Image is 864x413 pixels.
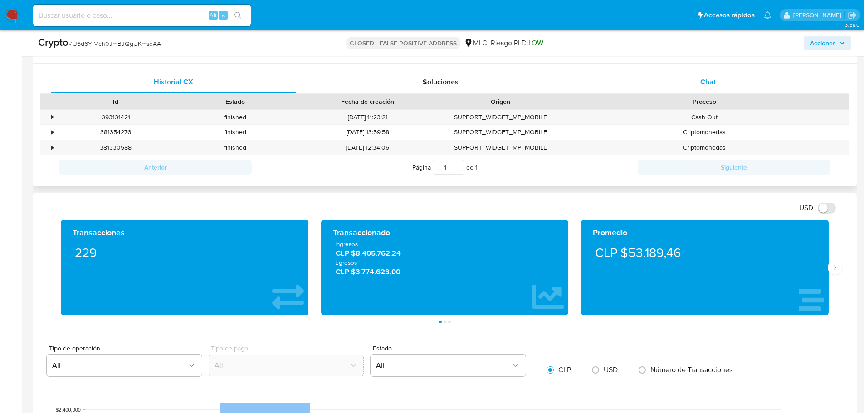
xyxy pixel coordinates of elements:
span: Accesos rápidos [704,10,755,20]
div: Proceso [566,97,843,106]
div: Criptomonedas [560,140,849,155]
span: Acciones [810,36,836,50]
div: Criptomonedas [560,125,849,140]
div: SUPPORT_WIDGET_MP_MOBILE [441,125,560,140]
div: MLC [464,38,487,48]
div: • [51,143,54,152]
div: finished [176,140,295,155]
div: Cash Out [560,110,849,125]
div: SUPPORT_WIDGET_MP_MOBILE [441,140,560,155]
span: # tJ6d6YlMch0JmBJQgUKmsqAA [68,39,161,48]
div: 381330588 [56,140,176,155]
div: • [51,128,54,136]
span: Página de [412,160,478,175]
button: Siguiente [638,160,830,175]
span: Soluciones [423,77,459,87]
div: 393131421 [56,110,176,125]
span: LOW [528,38,543,48]
span: 3.158.0 [845,21,859,29]
span: s [222,11,225,19]
p: nicolas.tyrkiel@mercadolibre.com [793,11,844,19]
a: Notificaciones [764,11,771,19]
div: [DATE] 12:34:06 [295,140,441,155]
div: [DATE] 11:23:21 [295,110,441,125]
div: finished [176,110,295,125]
div: Fecha de creación [301,97,434,106]
div: Estado [182,97,288,106]
div: SUPPORT_WIDGET_MP_MOBILE [441,110,560,125]
a: Salir [848,10,857,20]
div: finished [176,125,295,140]
p: CLOSED - FALSE POSITIVE ADDRESS [346,37,460,49]
div: • [51,113,54,121]
b: Crypto [38,35,68,49]
button: Acciones [804,36,851,50]
span: Historial CX [154,77,193,87]
button: search-icon [229,9,247,22]
button: Anterior [59,160,252,175]
div: Id [63,97,169,106]
div: [DATE] 13:59:58 [295,125,441,140]
span: Alt [210,11,217,19]
div: Origen [447,97,554,106]
div: 381354276 [56,125,176,140]
span: 1 [475,163,478,172]
span: Riesgo PLD: [491,38,543,48]
input: Buscar usuario o caso... [33,10,251,21]
h1: Contactos [40,47,849,56]
span: Chat [700,77,716,87]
